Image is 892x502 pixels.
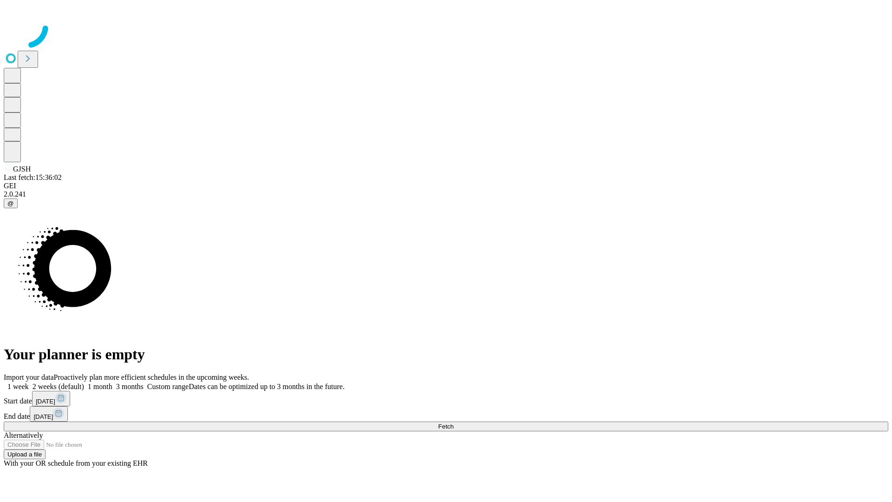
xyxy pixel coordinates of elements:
[7,200,14,207] span: @
[4,182,888,190] div: GEI
[116,383,144,390] span: 3 months
[7,383,29,390] span: 1 week
[4,198,18,208] button: @
[33,413,53,420] span: [DATE]
[54,373,249,381] span: Proactively plan more efficient schedules in the upcoming weeks.
[4,422,888,431] button: Fetch
[147,383,189,390] span: Custom range
[4,391,888,406] div: Start date
[33,383,84,390] span: 2 weeks (default)
[4,459,148,467] span: With your OR schedule from your existing EHR
[4,406,888,422] div: End date
[4,449,46,459] button: Upload a file
[13,165,31,173] span: GJSH
[30,406,68,422] button: [DATE]
[4,373,54,381] span: Import your data
[189,383,344,390] span: Dates can be optimized up to 3 months in the future.
[88,383,112,390] span: 1 month
[4,431,43,439] span: Alternatively
[32,391,70,406] button: [DATE]
[4,190,888,198] div: 2.0.241
[4,173,62,181] span: Last fetch: 15:36:02
[36,398,55,405] span: [DATE]
[4,346,888,363] h1: Your planner is empty
[438,423,453,430] span: Fetch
